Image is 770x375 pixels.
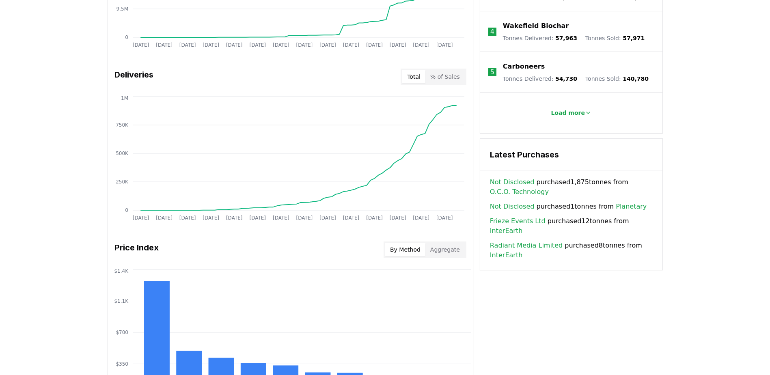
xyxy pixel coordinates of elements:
[413,42,429,48] tspan: [DATE]
[319,215,336,221] tspan: [DATE]
[490,216,653,236] span: purchased 12 tonnes from
[366,42,383,48] tspan: [DATE]
[125,34,128,40] tspan: 0
[402,70,425,83] button: Total
[490,241,563,250] a: Radiant Media Limited
[114,241,159,258] h3: Price Index
[116,122,129,128] tspan: 750K
[503,21,569,31] a: Wakefield Biochar
[623,75,649,82] span: 140,780
[490,250,522,260] a: InterEarth
[436,215,453,221] tspan: [DATE]
[343,42,359,48] tspan: [DATE]
[132,215,149,221] tspan: [DATE]
[425,70,465,83] button: % of Sales
[114,268,129,274] tspan: $1.4K
[203,42,219,48] tspan: [DATE]
[116,361,128,367] tspan: $350
[623,35,645,41] span: 57,971
[366,215,383,221] tspan: [DATE]
[490,149,653,161] h3: Latest Purchases
[385,243,425,256] button: By Method
[296,42,313,48] tspan: [DATE]
[551,109,585,117] p: Load more
[132,42,149,48] tspan: [DATE]
[156,42,173,48] tspan: [DATE]
[203,215,219,221] tspan: [DATE]
[116,330,128,335] tspan: $700
[490,177,653,197] span: purchased 1,875 tonnes from
[585,34,645,42] p: Tonnes Sold :
[490,202,535,211] a: Not Disclosed
[319,42,336,48] tspan: [DATE]
[125,207,128,213] tspan: 0
[585,75,649,83] p: Tonnes Sold :
[490,241,653,260] span: purchased 8 tonnes from
[544,105,598,121] button: Load more
[226,215,242,221] tspan: [DATE]
[503,75,577,83] p: Tonnes Delivered :
[121,95,128,101] tspan: 1M
[490,226,522,236] a: InterEarth
[436,42,453,48] tspan: [DATE]
[179,215,196,221] tspan: [DATE]
[389,215,406,221] tspan: [DATE]
[555,75,577,82] span: 54,730
[490,202,647,211] span: purchased 1 tonnes from
[616,202,647,211] a: Planetary
[503,62,545,71] a: Carboneers
[249,42,266,48] tspan: [DATE]
[296,215,313,221] tspan: [DATE]
[226,42,242,48] tspan: [DATE]
[273,42,289,48] tspan: [DATE]
[490,67,494,77] p: 5
[490,216,546,226] a: Frieze Events Ltd
[490,27,494,37] p: 4
[389,42,406,48] tspan: [DATE]
[179,42,196,48] tspan: [DATE]
[273,215,289,221] tspan: [DATE]
[413,215,429,221] tspan: [DATE]
[114,69,153,85] h3: Deliveries
[116,179,129,185] tspan: 250K
[156,215,173,221] tspan: [DATE]
[114,298,129,304] tspan: $1.1K
[490,177,535,187] a: Not Disclosed
[116,151,129,156] tspan: 500K
[249,215,266,221] tspan: [DATE]
[490,187,549,197] a: O.C.O. Technology
[555,35,577,41] span: 57,963
[116,6,128,12] tspan: 9.5M
[503,34,577,42] p: Tonnes Delivered :
[425,243,465,256] button: Aggregate
[343,215,359,221] tspan: [DATE]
